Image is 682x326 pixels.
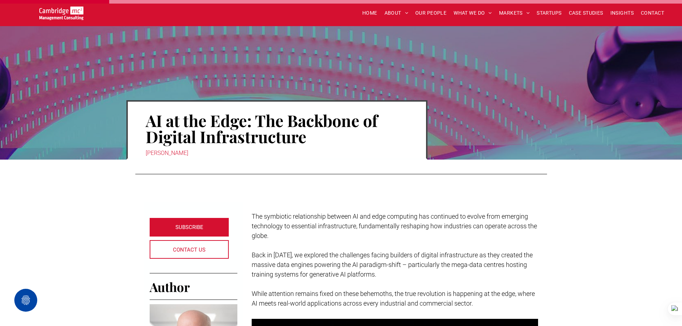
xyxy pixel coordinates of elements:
[150,218,229,237] a: SUBSCRIBE
[173,241,205,259] span: CONTACT US
[359,8,381,19] a: HOME
[252,251,533,278] span: Back in [DATE], we explored the challenges facing builders of digital infrastructure as they crea...
[146,148,408,158] div: [PERSON_NAME]
[150,240,229,259] a: CONTACT US
[412,8,450,19] a: OUR PEOPLE
[39,8,83,15] a: Your Business Transformed | Cambridge Management Consulting
[495,8,533,19] a: MARKETS
[565,8,607,19] a: CASE STUDIES
[450,8,495,19] a: WHAT WE DO
[39,6,83,20] img: Go to Homepage
[607,8,637,19] a: INSIGHTS
[146,112,408,145] h1: AI at the Edge: The Backbone of Digital Infrastructure
[252,213,537,239] span: The symbiotic relationship between AI and edge computing has continued to evolve from emerging te...
[381,8,412,19] a: ABOUT
[533,8,565,19] a: STARTUPS
[175,218,203,236] span: SUBSCRIBE
[637,8,668,19] a: CONTACT
[252,290,535,307] span: While attention remains fixed on these behemoths, the true revolution is happening at the edge, w...
[150,278,190,295] span: Author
